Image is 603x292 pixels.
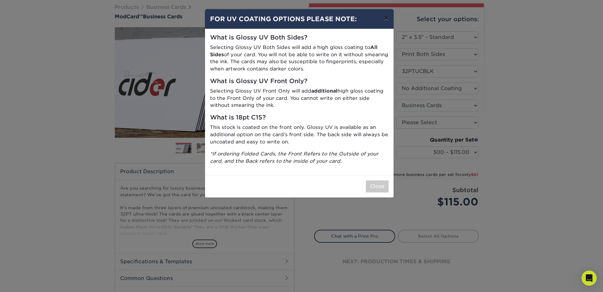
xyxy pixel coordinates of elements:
[210,151,378,164] i: *If ordering Folded Cards, the Front Refers to the Outside of your card, and the Back refers to t...
[582,271,597,286] div: Open Intercom Messenger
[210,124,389,145] p: This stock is coated on the front only. Glossy UV is available as an additional option on the car...
[366,180,389,192] button: Close
[210,14,389,24] h4: FOR UV COATING OPTIONS PLEASE NOTE:
[210,44,378,58] strong: All Sides
[311,88,337,94] strong: additional
[210,34,389,41] h5: What is Glossy UV Both Sides?
[210,114,389,121] h5: What is 18pt C1S?
[210,44,389,73] p: Selecting Glossy UV Both Sides will add a high gloss coating to of your card. You will not be abl...
[210,78,389,85] h5: What is Glossy UV Front Only?
[379,9,393,27] button: ×
[210,88,389,109] p: Selecting Glossy UV Front Only will add high gloss coating to the Front Only of your card. You ca...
